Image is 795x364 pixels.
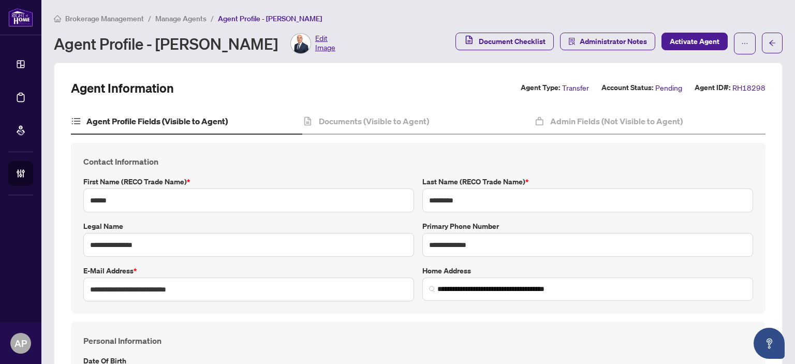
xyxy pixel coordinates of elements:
[54,15,61,22] span: home
[83,155,753,168] h4: Contact Information
[521,82,560,94] label: Agent Type:
[83,176,414,187] label: First Name (RECO Trade Name)
[422,265,753,276] label: Home Address
[732,82,765,94] span: RH18298
[568,38,576,45] span: solution
[14,336,27,351] span: AP
[65,14,144,23] span: Brokerage Management
[601,82,653,94] label: Account Status:
[319,115,429,127] h4: Documents (Visible to Agent)
[155,14,207,23] span: Manage Agents
[211,12,214,24] li: /
[741,40,748,47] span: ellipsis
[754,328,785,359] button: Open asap
[479,33,546,50] span: Document Checklist
[86,115,228,127] h4: Agent Profile Fields (Visible to Agent)
[54,33,335,54] div: Agent Profile - [PERSON_NAME]
[83,334,753,347] h4: Personal Information
[550,115,683,127] h4: Admin Fields (Not Visible to Agent)
[8,8,33,27] img: logo
[71,80,174,96] h2: Agent Information
[83,221,414,232] label: Legal Name
[83,265,414,276] label: E-mail Address
[769,39,776,47] span: arrow-left
[422,176,753,187] label: Last Name (RECO Trade Name)
[315,33,335,54] span: Edit Image
[148,12,151,24] li: /
[695,82,730,94] label: Agent ID#:
[661,33,728,50] button: Activate Agent
[562,82,589,94] span: Transfer
[422,221,753,232] label: Primary Phone Number
[655,82,682,94] span: Pending
[218,14,322,23] span: Agent Profile - [PERSON_NAME]
[455,33,554,50] button: Document Checklist
[429,286,435,292] img: search_icon
[291,34,311,53] img: Profile Icon
[580,33,647,50] span: Administrator Notes
[560,33,655,50] button: Administrator Notes
[670,33,719,50] span: Activate Agent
